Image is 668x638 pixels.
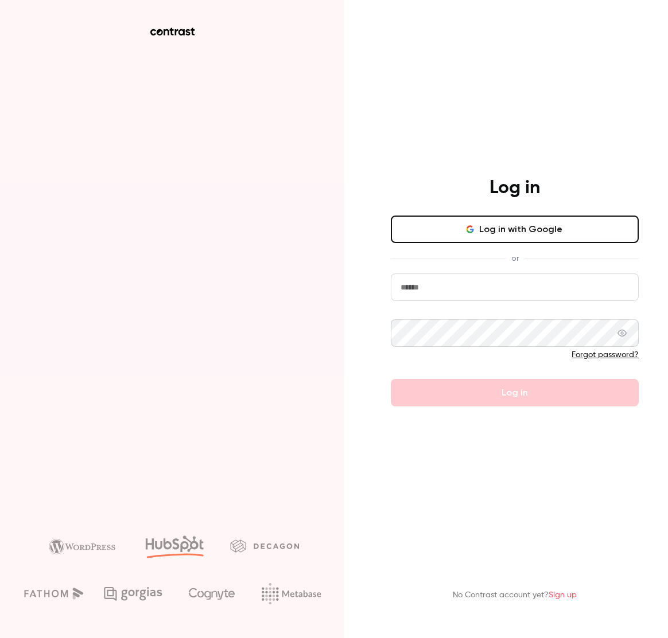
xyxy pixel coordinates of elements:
[230,539,299,552] img: decagon
[490,177,540,199] h4: Log in
[549,591,577,599] a: Sign up
[572,351,639,359] a: Forgot password?
[453,589,577,601] p: No Contrast account yet?
[506,252,525,264] span: or
[391,216,639,243] button: Log in with Google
